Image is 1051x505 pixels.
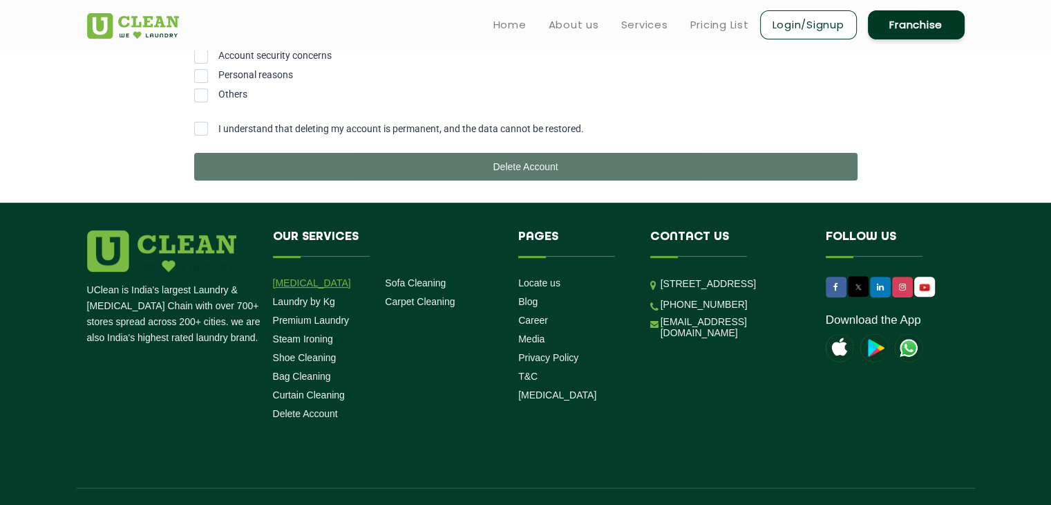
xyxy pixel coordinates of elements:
img: logo.png [87,230,236,272]
a: Download the App [826,313,921,327]
a: Franchise [868,10,965,39]
a: Laundry by Kg [273,296,335,307]
img: UClean Laundry and Dry Cleaning [895,334,922,362]
a: Curtain Cleaning [273,389,345,401]
a: Bag Cleaning [273,371,331,382]
a: Sofa Cleaning [385,277,446,288]
img: UClean Laundry and Dry Cleaning [916,280,934,295]
p: [STREET_ADDRESS] [661,276,805,292]
a: Premium Laundry [273,315,350,326]
a: [EMAIL_ADDRESS][DOMAIN_NAME] [661,316,805,338]
img: UClean Laundry and Dry Cleaning [87,13,179,39]
a: [MEDICAL_DATA] [518,389,596,401]
a: About us [549,17,599,33]
a: Services [621,17,668,33]
a: T&C [518,371,538,382]
span: Others [218,89,247,100]
a: Home [493,17,527,33]
span: Personal reasons [218,69,293,80]
a: Steam Ironing [273,333,333,345]
a: Privacy Policy [518,352,578,363]
a: Delete Account [273,408,338,419]
a: Carpet Cleaning [385,296,455,307]
h4: Follow us [826,230,947,257]
a: Blog [518,296,538,307]
a: Media [518,333,545,345]
h4: Our Services [273,230,498,257]
a: Login/Signup [760,10,857,39]
h4: Pages [518,230,629,257]
a: Locate us [518,277,560,288]
a: Career [518,315,548,326]
img: apple-icon.png [826,334,853,362]
img: playstoreicon.png [860,334,888,362]
button: Delete Account [194,153,858,181]
a: Pricing List [690,17,749,33]
a: [PHONE_NUMBER] [661,299,748,310]
span: Account security concerns [218,50,332,61]
a: Shoe Cleaning [273,352,337,363]
h4: Contact us [650,230,805,257]
a: [MEDICAL_DATA] [273,277,351,288]
p: UClean is India's largest Laundry & [MEDICAL_DATA] Chain with over 700+ stores spread across 200+... [87,282,263,346]
span: I understand that deleting my account is permanent, and the data cannot be restored. [218,123,584,134]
